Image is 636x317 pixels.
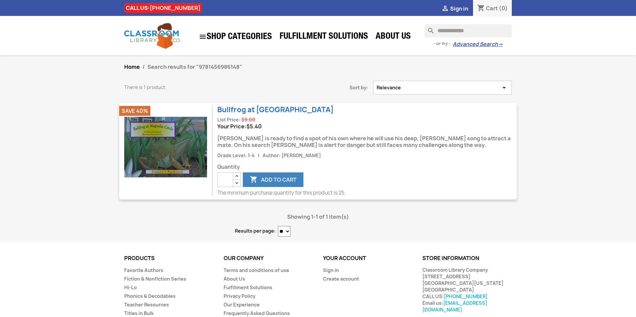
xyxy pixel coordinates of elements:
[486,5,498,12] span: Cart
[217,172,233,187] input: Quantity
[124,23,181,49] img: Classroom Library Company
[224,267,289,273] a: Terms and conditions of use
[444,293,488,299] a: [PHONE_NUMBER]
[124,255,214,261] p: Products
[124,63,140,70] a: Home
[147,63,242,70] span: Search results for "9781456986148"
[450,5,468,12] span: Sign in
[124,3,202,13] div: CALL US:
[373,81,512,95] button: Sort by selection
[217,123,517,130] div: Your Price:
[290,84,373,91] span: Sort by:
[500,84,508,91] i: 
[217,117,240,123] span: List Price:
[119,106,150,116] li: Save 40%
[124,310,154,316] a: Titles in Bulk
[323,267,339,273] a: Sign in
[150,4,200,12] a: [PHONE_NUMBER]
[372,30,414,44] a: About Us
[224,293,255,299] a: Privacy Policy
[246,123,262,130] span: Price
[217,130,517,152] div: [PERSON_NAME] is ready to find a spot of his own where he will use his deep, [PERSON_NAME] song t...
[224,255,313,261] p: Our company
[263,153,321,158] span: Author: [PERSON_NAME]
[276,30,371,44] a: Fulfillment Solutions
[224,310,290,316] a: Frequently Asked Questions
[124,210,512,223] div: Showing 1-1 of 1 item(s)
[124,106,207,189] img: Bullfrog at Magnolia Circle
[124,284,137,291] a: Hi-Lo
[217,190,517,196] p: The minimum purchase quantity for this product is 25.
[422,267,512,313] div: Classroom Library Company [STREET_ADDRESS] [GEOGRAPHIC_DATA][US_STATE] [GEOGRAPHIC_DATA] CALL US:...
[424,24,512,37] input: Search
[124,293,176,299] a: Phonics & Decodables
[195,29,275,44] a: SHOP CATEGORIES
[477,5,485,13] i: shopping_cart
[243,172,303,187] button: Add to cart
[323,276,359,282] a: Create account
[499,5,508,12] span: (0)
[199,33,207,41] i: 
[323,254,366,262] a: Your account
[250,176,258,184] i: 
[235,228,276,234] label: Results per page:
[256,153,262,158] span: |
[424,24,432,32] i: search
[124,267,163,273] a: Favorite Authors
[124,276,186,282] a: Fiction & Nonfiction Series
[422,300,487,313] a: [EMAIL_ADDRESS][DOMAIN_NAME]
[241,116,255,123] span: Regular price
[498,41,503,48] span: →
[224,284,272,291] a: Fulfillment Solutions
[124,301,169,308] a: Teacher Resources
[224,276,245,282] a: About Us
[422,255,512,261] p: Store information
[441,5,468,12] a:  Sign in
[124,84,280,91] p: There is 1 product.
[217,153,255,158] span: Grade Level: 1-4
[453,41,503,48] a: Advanced Search→
[224,301,260,308] a: Our Experience
[217,164,517,170] span: Quantity
[217,105,334,114] a: Bullfrog at [GEOGRAPHIC_DATA]
[441,5,449,13] i: 
[433,40,453,47] span: - or try -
